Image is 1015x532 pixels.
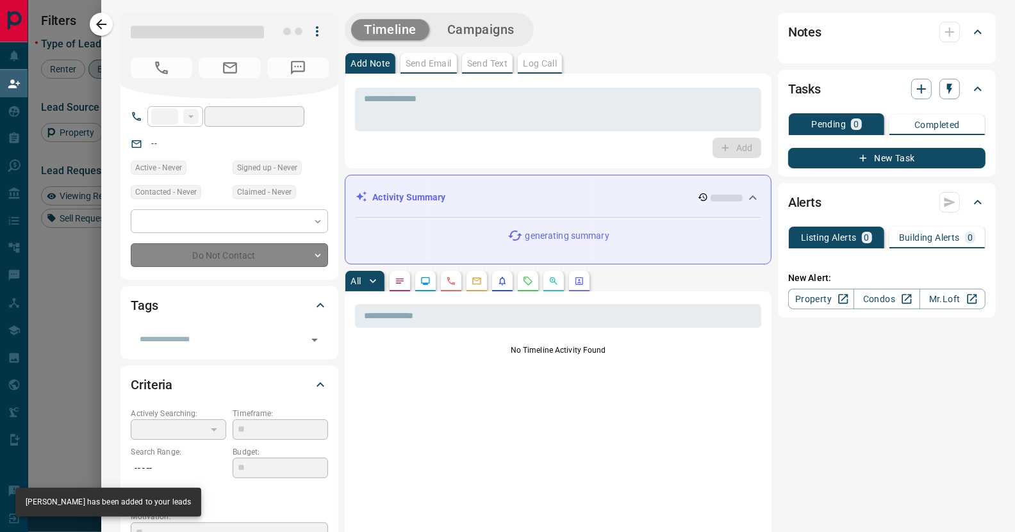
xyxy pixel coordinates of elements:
span: Contacted - Never [135,186,197,198]
svg: Requests [523,276,533,286]
a: Mr.Loft [920,289,986,309]
p: New Alert: [788,271,986,285]
a: -- [151,138,156,149]
div: Tags [131,290,328,321]
p: Motivation: [131,511,328,522]
p: Actively Searching: [131,408,226,419]
p: Pending [811,120,846,129]
span: No Email [199,58,260,78]
div: Tasks [788,74,986,104]
span: Claimed - Never [237,186,292,198]
p: Listing Alerts [801,233,857,242]
svg: Opportunities [549,276,559,286]
button: Campaigns [434,19,527,40]
p: No Timeline Activity Found [355,344,761,356]
h2: Criteria [131,375,172,395]
div: [PERSON_NAME] has been added to your leads [26,492,191,513]
div: Notes [788,17,986,47]
span: No Number [131,58,192,78]
p: Budget: [233,446,328,458]
h2: Notes [788,22,821,42]
p: Building Alerts [899,233,960,242]
p: 0 [854,120,859,129]
p: Add Note [351,59,390,68]
p: generating summary [525,229,609,243]
p: Areas Searched: [131,485,328,497]
p: Completed [914,120,960,129]
p: -- - -- [131,458,226,479]
a: Condos [854,289,920,309]
p: All [351,277,361,286]
svg: Agent Actions [574,276,584,286]
div: Do Not Contact [131,243,328,267]
p: Timeframe: [233,408,328,419]
svg: Calls [446,276,456,286]
svg: Notes [395,276,405,286]
h2: Tasks [788,79,821,99]
span: Signed up - Never [237,161,297,174]
div: Criteria [131,369,328,400]
button: New Task [788,148,986,168]
div: Activity Summary [356,186,761,209]
p: Activity Summary [372,191,445,204]
p: 0 [968,233,973,242]
h2: Alerts [788,192,821,213]
p: 0 [864,233,870,242]
p: Search Range: [131,446,226,458]
span: Active - Never [135,161,182,174]
button: Open [306,331,324,349]
h2: Tags [131,295,158,316]
svg: Emails [472,276,482,286]
svg: Lead Browsing Activity [420,276,431,286]
a: Property [788,289,854,309]
svg: Listing Alerts [497,276,507,286]
span: No Number [267,58,329,78]
button: Timeline [351,19,429,40]
div: Alerts [788,187,986,218]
